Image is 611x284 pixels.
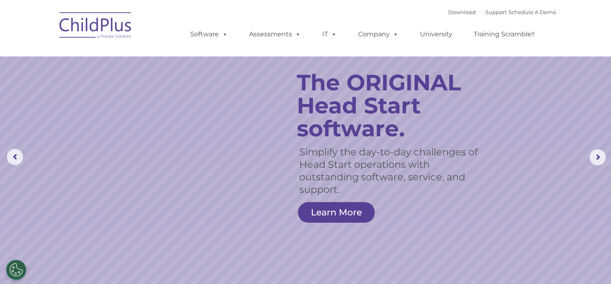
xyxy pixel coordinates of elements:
[350,26,407,42] a: Company
[508,9,556,15] a: Schedule A Demo
[299,146,478,196] rs-layer: Simplify the day-to-day challenges of Head Start operations with outstanding software, service, a...
[182,26,236,42] a: Software
[6,260,26,280] button: Cookies Settings
[55,6,136,47] img: ChildPlus by Procare Solutions
[466,26,543,42] a: Training Scramble!!
[485,9,507,15] a: Support
[412,26,460,42] a: University
[298,202,375,223] a: Learn More
[314,26,345,42] a: IT
[297,71,487,140] rs-layer: The ORIGINAL Head Start software.
[448,9,556,15] font: |
[241,26,309,42] a: Assessments
[448,9,476,15] a: Download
